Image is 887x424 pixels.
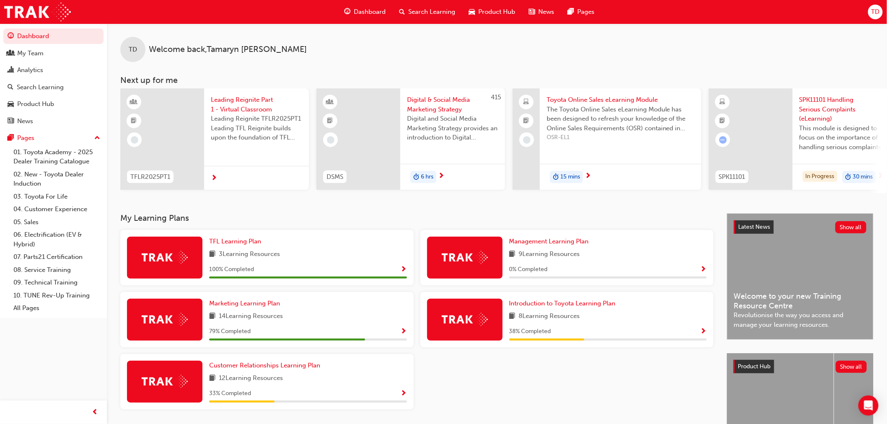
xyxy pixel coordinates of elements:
[700,328,707,336] span: Show Progress
[529,7,535,17] span: news-icon
[10,276,104,289] a: 09. Technical Training
[10,251,104,264] a: 07. Parts21 Certification
[401,264,407,275] button: Show Progress
[401,326,407,337] button: Show Progress
[442,313,488,326] img: Trak
[878,173,884,180] span: next-icon
[17,65,43,75] div: Analytics
[92,407,99,418] span: prev-icon
[700,326,707,337] button: Show Progress
[539,7,555,17] span: News
[409,7,456,17] span: Search Learning
[149,45,307,54] span: Welcome back , Tamaryn [PERSON_NAME]
[524,97,529,108] span: laptop-icon
[17,49,44,58] div: My Team
[219,249,280,260] span: 3 Learning Resources
[719,136,727,144] span: learningRecordVerb_ATTEMPT-icon
[10,264,104,277] a: 08. Service Training
[219,311,283,322] span: 14 Learning Resources
[523,136,531,144] span: learningRecordVerb_NONE-icon
[700,266,707,274] span: Show Progress
[209,389,251,398] span: 33 % Completed
[3,114,104,129] a: News
[129,45,137,54] span: TD
[209,238,261,245] span: TFL Learning Plan
[853,172,873,182] span: 30 mins
[522,3,561,21] a: news-iconNews
[479,7,516,17] span: Product Hub
[94,133,100,144] span: up-icon
[8,101,14,108] span: car-icon
[568,7,574,17] span: pages-icon
[10,146,104,168] a: 01. Toyota Academy - 2025 Dealer Training Catalogue
[17,83,64,92] div: Search Learning
[547,133,695,142] span: OSR-EL1
[519,249,580,260] span: 9 Learning Resources
[3,96,104,112] a: Product Hub
[10,228,104,251] a: 06. Electrification (EV & Hybrid)
[10,168,104,190] a: 02. New - Toyota Dealer Induction
[211,95,302,114] span: Leading Reignite Part 1 - Virtual Classroom
[8,33,14,40] span: guage-icon
[438,173,444,180] span: next-icon
[401,388,407,399] button: Show Progress
[107,75,887,85] h3: Next up for me
[209,311,215,322] span: book-icon
[738,363,771,370] span: Product Hub
[734,220,866,234] a: Latest NewsShow all
[131,136,138,144] span: learningRecordVerb_NONE-icon
[407,114,498,142] span: Digital and Social Media Marketing Strategy provides an introduction to Digital Marketing and Soc...
[4,3,71,21] img: Trak
[734,360,867,373] a: Product HubShow all
[399,7,405,17] span: search-icon
[401,266,407,274] span: Show Progress
[846,172,851,183] span: duration-icon
[120,88,309,190] a: TFLR2025PT1Leading Reignite Part 1 - Virtual ClassroomLeading Reignite TFLR2025PT1 Leading TFL Re...
[211,175,217,182] span: next-icon
[513,88,701,190] a: Toyota Online Sales eLearning ModuleThe Toyota Online Sales eLearning Module has been designed to...
[8,134,14,142] span: pages-icon
[345,7,351,17] span: guage-icon
[17,99,54,109] div: Product Hub
[130,172,170,182] span: TFLR2025PT1
[519,311,580,322] span: 8 Learning Resources
[734,310,866,329] span: Revolutionise the way you access and manage your learning resources.
[509,265,548,274] span: 0 % Completed
[219,373,283,384] span: 12 Learning Resources
[462,3,522,21] a: car-iconProduct Hub
[10,289,104,302] a: 10. TUNE Rev-Up Training
[209,327,251,336] span: 79 % Completed
[209,237,265,246] a: TFL Learning Plan
[8,50,14,57] span: people-icon
[209,265,254,274] span: 100 % Completed
[868,5,883,19] button: TD
[553,172,559,183] span: duration-icon
[10,302,104,315] a: All Pages
[509,238,589,245] span: Management Learning Plan
[836,361,867,373] button: Show all
[131,97,137,108] span: learningResourceType_INSTRUCTOR_LED-icon
[3,62,104,78] a: Analytics
[578,7,595,17] span: Pages
[211,114,302,142] span: Leading Reignite TFLR2025PT1 Leading TFL Reignite builds upon the foundation of TFL Reignite, rea...
[407,95,498,114] span: Digital & Social Media Marketing Strategy
[524,116,529,127] span: booktick-icon
[803,171,838,182] div: In Progress
[509,300,616,307] span: Introduction to Toyota Learning Plan
[8,67,14,74] span: chart-icon
[209,373,215,384] span: book-icon
[393,3,462,21] a: search-iconSearch Learning
[327,116,333,127] span: booktick-icon
[8,84,13,91] span: search-icon
[401,390,407,398] span: Show Progress
[720,97,726,108] span: learningResourceType_ELEARNING-icon
[719,172,745,182] span: SPK11101
[442,251,488,264] img: Trak
[509,299,619,308] a: Introduction to Toyota Learning Plan
[142,375,188,388] img: Trak
[120,213,713,223] h3: My Learning Plans
[491,93,501,101] span: 415
[327,136,335,144] span: learningRecordVerb_NONE-icon
[354,7,386,17] span: Dashboard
